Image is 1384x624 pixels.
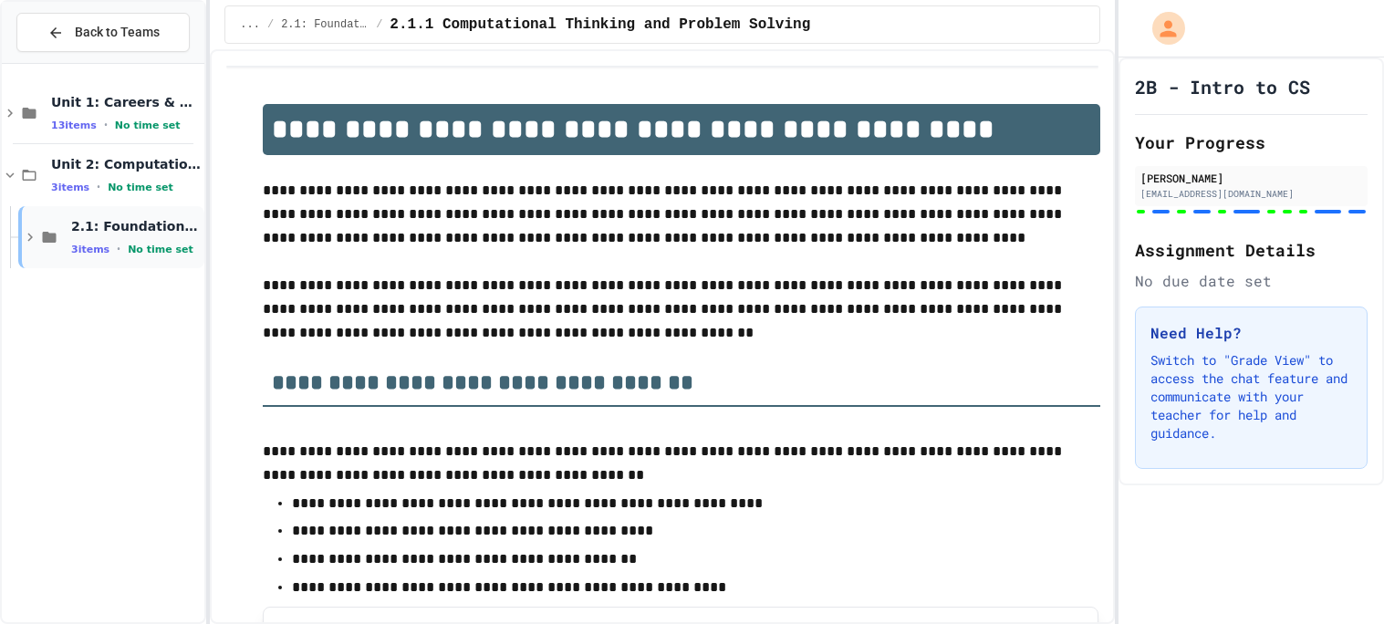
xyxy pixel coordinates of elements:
[51,94,201,110] span: Unit 1: Careers & Professionalism
[97,180,100,194] span: •
[104,118,108,132] span: •
[128,244,193,255] span: No time set
[1135,130,1368,155] h2: Your Progress
[390,14,810,36] span: 2.1.1 Computational Thinking and Problem Solving
[75,23,160,42] span: Back to Teams
[115,120,181,131] span: No time set
[1150,351,1352,442] p: Switch to "Grade View" to access the chat feature and communicate with your teacher for help and ...
[108,182,173,193] span: No time set
[117,242,120,256] span: •
[1135,237,1368,263] h2: Assignment Details
[1150,322,1352,344] h3: Need Help?
[16,13,190,52] button: Back to Teams
[240,17,260,32] span: ...
[281,17,369,32] span: 2.1: Foundations of Computational Thinking
[1133,7,1190,49] div: My Account
[1135,74,1310,99] h1: 2B - Intro to CS
[51,120,97,131] span: 13 items
[51,182,89,193] span: 3 items
[267,17,274,32] span: /
[1140,170,1362,186] div: [PERSON_NAME]
[71,244,109,255] span: 3 items
[376,17,382,32] span: /
[1135,270,1368,292] div: No due date set
[1140,187,1362,201] div: [EMAIL_ADDRESS][DOMAIN_NAME]
[51,156,201,172] span: Unit 2: Computational Thinking & Problem-Solving
[71,218,201,234] span: 2.1: Foundations of Computational Thinking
